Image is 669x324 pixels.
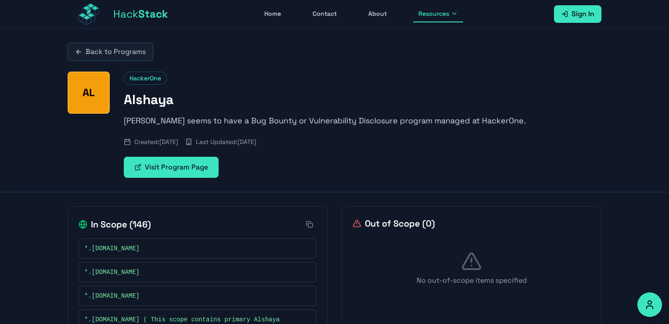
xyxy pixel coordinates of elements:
span: HackerOne [124,72,167,85]
span: Last Updated: [DATE] [196,137,256,146]
a: Sign In [554,5,601,23]
span: Stack [138,7,168,21]
h2: In Scope ( 146 ) [79,218,151,230]
a: Contact [307,6,342,22]
span: Sign In [572,9,594,19]
span: *.[DOMAIN_NAME] [84,244,140,253]
span: Hack [113,7,168,21]
h2: Out of Scope ( 0 ) [352,217,435,230]
p: [PERSON_NAME] seems to have a Bug Bounty or Vulnerability Disclosure program managed at HackerOne. [124,115,601,127]
span: Created: [DATE] [134,137,178,146]
a: Back to Programs [68,43,153,61]
span: Resources [418,9,449,18]
div: Alshaya [68,72,110,114]
p: No out-of-scope items specified [352,275,590,286]
button: Accessibility Options [637,292,662,317]
button: Copy all in-scope items [302,217,317,231]
a: Visit Program Page [124,157,219,178]
a: About [363,6,392,22]
span: *.[DOMAIN_NAME] [84,268,140,277]
button: Resources [413,6,463,22]
span: *.[DOMAIN_NAME] [84,292,140,300]
h1: Alshaya [124,92,601,108]
a: Home [259,6,286,22]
